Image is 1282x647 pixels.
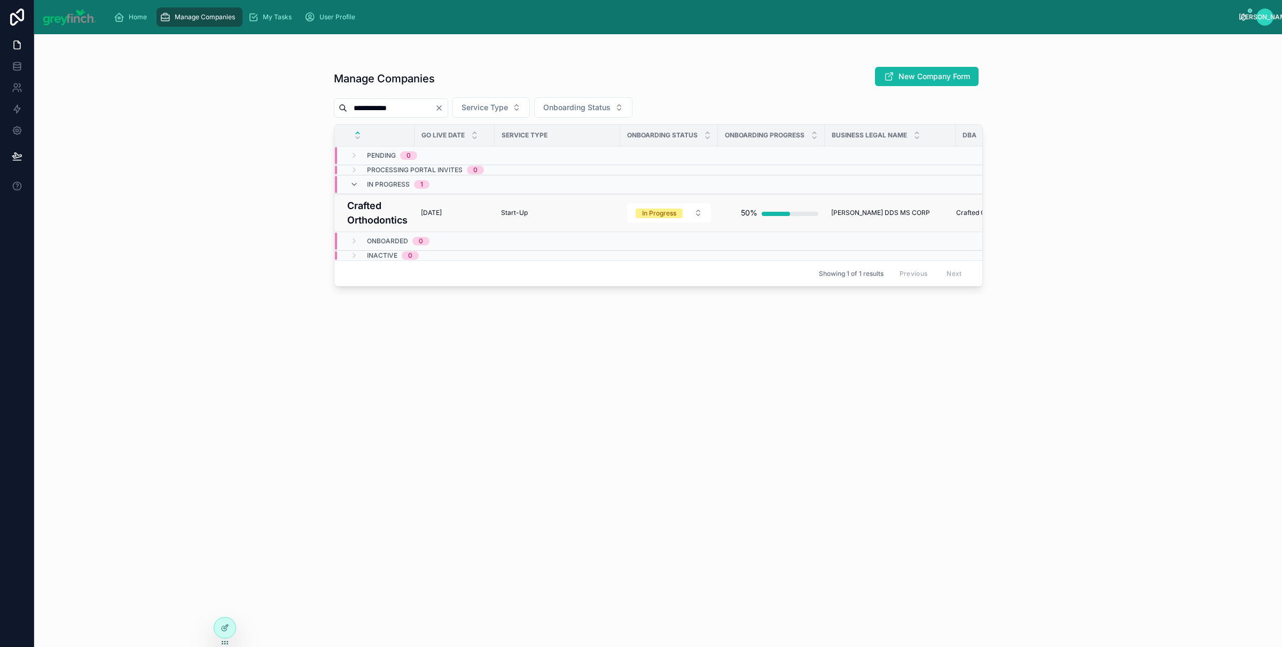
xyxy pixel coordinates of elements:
span: Pending [367,151,396,160]
div: 50% [741,202,757,224]
a: User Profile [301,7,363,27]
a: Manage Companies [157,7,243,27]
span: Service Type [462,102,508,113]
span: Go Live Date [421,131,465,140]
div: 0 [407,151,411,160]
span: Onboarding Status [543,102,611,113]
span: User Profile [319,13,355,21]
span: Onboarded [367,237,408,245]
img: App logo [43,9,97,26]
span: Inactive [367,251,397,260]
a: 50% [724,202,818,224]
div: In Progress [642,209,676,218]
div: 0 [419,237,423,245]
span: My Tasks [263,13,292,21]
button: Select Button [627,203,711,222]
span: Home [129,13,147,21]
span: Manage Companies [175,13,235,21]
span: [DATE] [421,209,442,217]
button: Select Button [452,97,530,118]
span: [PERSON_NAME] DDS MS CORP [831,209,930,217]
div: 1 [420,180,423,189]
a: Select Button [627,203,712,223]
span: Business Legal Name [832,131,907,140]
span: Onboarding Status [627,131,698,140]
span: In Progress [367,180,410,189]
div: scrollable content [105,5,1240,29]
span: Onboarding Progress [725,131,804,140]
span: Start-Up [501,209,528,217]
span: Service Type [502,131,548,140]
span: Showing 1 of 1 results [819,269,884,278]
span: Processing Portal Invites [367,166,463,174]
div: 0 [473,166,478,174]
a: My Tasks [245,7,299,27]
a: [DATE] [421,209,488,217]
a: Home [111,7,154,27]
button: New Company Form [875,67,979,86]
div: 0 [408,251,412,260]
span: Crafted Orthodontics [956,209,1020,217]
a: [PERSON_NAME] DDS MS CORP [831,209,949,217]
button: Clear [435,104,448,112]
a: Crafted Orthodontics [956,209,1023,217]
a: Start-Up [501,209,614,217]
span: New Company Form [898,71,970,82]
span: DBA [963,131,976,140]
h1: Manage Companies [334,71,435,86]
a: Crafted Orthodontics [347,198,408,227]
button: Select Button [534,97,632,118]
